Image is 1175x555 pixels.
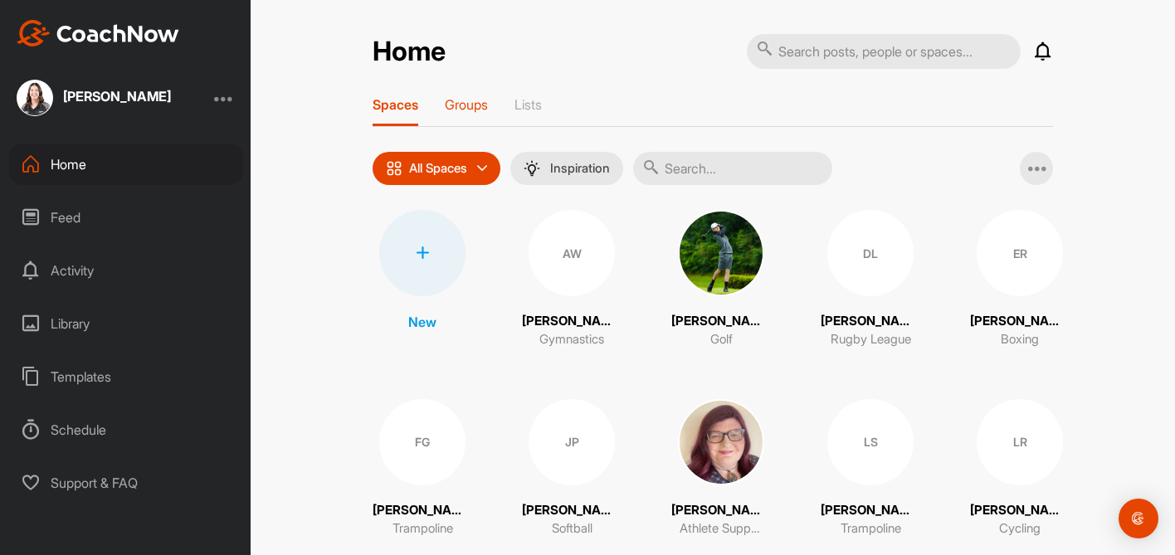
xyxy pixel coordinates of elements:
p: New [408,312,436,332]
div: Activity [9,250,243,291]
div: JP [529,399,615,485]
a: LS[PERSON_NAME]Trampoline [821,399,920,538]
p: Rugby League [831,330,911,349]
div: Templates [9,356,243,397]
p: Cycling [999,519,1041,538]
p: All Spaces [409,162,467,175]
p: [PERSON_NAME] [821,501,920,520]
a: FG[PERSON_NAME]Trampoline [373,399,472,538]
a: LR[PERSON_NAME]Cycling [970,399,1070,538]
div: FG [379,399,466,485]
p: Boxing [1001,330,1039,349]
input: Search... [633,152,832,185]
img: square_2f903167c0107e5dd45fdfbbd2e30039.jpg [17,80,53,116]
div: Library [9,303,243,344]
p: [PERSON_NAME] [PERSON_NAME] [671,312,771,331]
p: [PERSON_NAME] [671,501,771,520]
p: Inspiration [550,162,610,175]
p: Trampoline [392,519,453,538]
div: Home [9,144,243,185]
a: AW[PERSON_NAME]Gymnastics [522,210,622,349]
div: Feed [9,197,243,238]
a: [PERSON_NAME]Athlete Support [671,399,771,538]
p: [PERSON_NAME] [970,312,1070,331]
p: Lists [514,96,542,113]
p: Golf [710,330,733,349]
a: ER[PERSON_NAME]Boxing [970,210,1070,349]
div: AW [529,210,615,296]
div: DL [827,210,914,296]
div: LS [827,399,914,485]
input: Search posts, people or spaces... [747,34,1021,69]
p: Softball [552,519,592,538]
p: Athlete Support [680,519,763,538]
div: Open Intercom Messenger [1119,499,1158,538]
p: [PERSON_NAME] [821,312,920,331]
img: icon [386,160,402,177]
p: Trampoline [841,519,901,538]
p: [PERSON_NAME] [373,501,472,520]
p: Spaces [373,96,418,113]
div: LR [977,399,1063,485]
p: [PERSON_NAME] [970,501,1070,520]
div: [PERSON_NAME] [63,90,171,103]
p: [PERSON_NAME] [522,312,622,331]
img: square_54f2f9067cee68f67fef001ef7f0473d.jpg [678,210,764,296]
a: DL[PERSON_NAME]Rugby League [821,210,920,349]
a: JP[PERSON_NAME]Softball [522,399,622,538]
img: menuIcon [524,160,540,177]
p: Groups [445,96,488,113]
p: Gymnastics [539,330,604,349]
h2: Home [373,36,446,68]
div: ER [977,210,1063,296]
a: [PERSON_NAME] [PERSON_NAME]Golf [671,210,771,349]
div: Schedule [9,409,243,450]
img: CoachNow [17,20,179,46]
div: Support & FAQ [9,462,243,504]
p: [PERSON_NAME] [522,501,622,520]
img: square_473fa22d0c025c518074abcee45fa951.jpg [678,399,764,485]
